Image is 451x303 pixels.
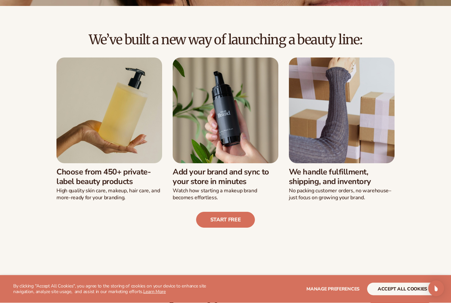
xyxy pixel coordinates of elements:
[289,188,395,202] p: No packing customer orders, no warehouse–just focus on growing your brand.
[173,188,278,202] p: Watch how starting a makeup brand becomes effortless.
[13,284,225,295] p: By clicking "Accept All Cookies", you agree to the storing of cookies on your device to enhance s...
[18,33,433,47] h2: We’ve built a new way of launching a beauty line:
[173,58,278,164] img: Male hand holding beard wash.
[173,168,278,187] h3: Add your brand and sync to your store in minutes
[56,188,162,202] p: High quality skin care, makeup, hair care, and more-ready for your branding.
[306,283,360,295] button: Manage preferences
[289,168,395,187] h3: We handle fulfillment, shipping, and inventory
[196,212,255,228] a: Start free
[289,58,395,164] img: Female moving shipping boxes.
[428,281,444,296] div: Open Intercom Messenger
[143,288,166,295] a: Learn More
[367,283,438,295] button: accept all cookies
[56,58,162,164] img: Female hand holding soap bottle.
[56,168,162,187] h3: Choose from 450+ private-label beauty products
[306,286,360,292] span: Manage preferences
